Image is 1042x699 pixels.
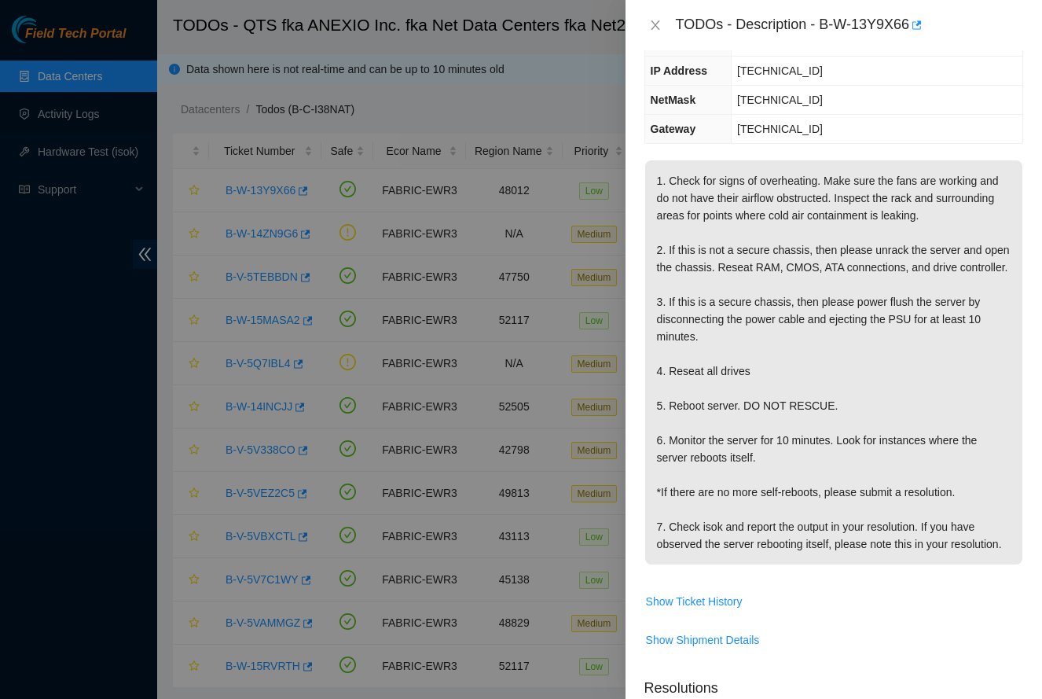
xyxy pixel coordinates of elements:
[649,19,662,31] span: close
[646,593,743,610] span: Show Ticket History
[737,94,823,106] span: [TECHNICAL_ID]
[651,64,707,77] span: IP Address
[651,94,696,106] span: NetMask
[737,64,823,77] span: [TECHNICAL_ID]
[644,665,1023,699] p: Resolutions
[651,123,696,135] span: Gateway
[645,627,761,653] button: Show Shipment Details
[644,18,666,33] button: Close
[646,631,760,649] span: Show Shipment Details
[737,123,823,135] span: [TECHNICAL_ID]
[676,13,1023,38] div: TODOs - Description - B-W-13Y9X66
[645,160,1022,565] p: 1. Check for signs of overheating. Make sure the fans are working and do not have their airflow o...
[645,589,743,614] button: Show Ticket History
